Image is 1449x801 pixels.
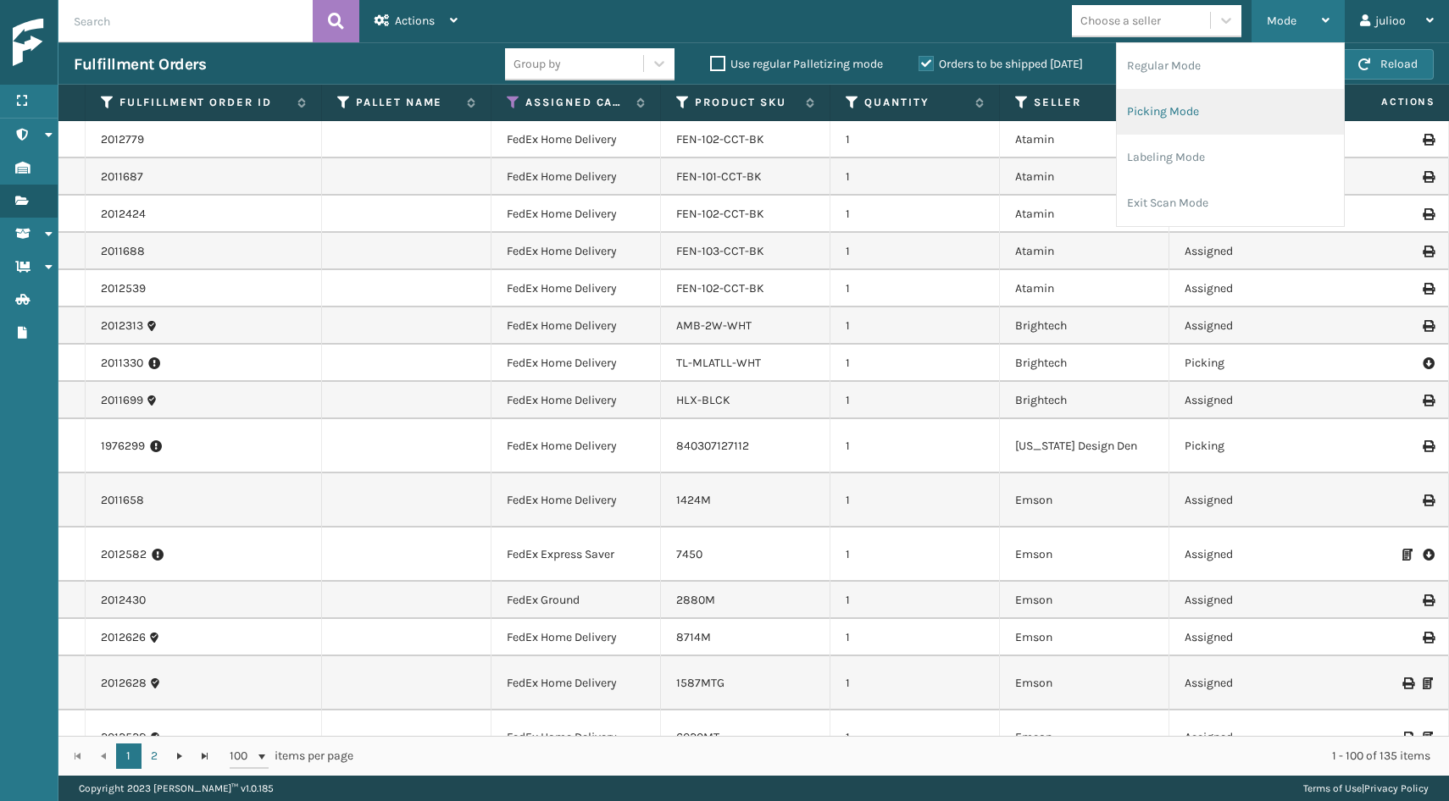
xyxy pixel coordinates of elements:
td: Assigned [1169,528,1339,582]
div: Group by [514,55,561,73]
i: Print Label [1423,134,1433,146]
i: Pull Label [1423,355,1433,372]
td: FedEx Home Delivery [491,473,661,528]
a: 2012430 [101,592,146,609]
img: logo [13,19,165,67]
a: 2012779 [101,131,144,148]
td: Assigned [1169,710,1339,765]
td: 1 [830,419,1000,473]
i: Print Label [1423,320,1433,332]
span: items per page [230,743,353,769]
td: Assigned [1169,233,1339,270]
a: 2880M [676,593,715,607]
td: Brightech [1000,345,1169,382]
td: 1 [830,528,1000,582]
td: FedEx Home Delivery [491,619,661,656]
a: FEN-101-CCT-BK [676,169,762,184]
a: 2011699 [101,392,143,409]
td: FedEx Home Delivery [491,382,661,419]
td: Emson [1000,619,1169,656]
td: FedEx Home Delivery [491,233,661,270]
td: 1 [830,582,1000,619]
div: 1 - 100 of 135 items [377,748,1430,765]
div: | [1303,776,1429,801]
i: Print Label [1423,208,1433,220]
a: 2011658 [101,492,144,509]
a: 2012528 [101,729,147,746]
h3: Fulfillment Orders [74,54,206,75]
i: Print Packing Slip [1402,549,1413,561]
a: 2 [142,743,167,769]
a: 8714M [676,630,711,644]
a: 1424M [676,493,711,507]
td: Emson [1000,473,1169,528]
label: Use regular Palletizing mode [710,57,883,71]
td: FedEx Home Delivery [491,158,661,196]
a: 2011330 [101,355,143,372]
i: Print Label [1423,283,1433,295]
td: Atamin [1000,270,1169,307]
td: FedEx Home Delivery [491,307,661,345]
td: [US_STATE] Design Den [1000,419,1169,473]
span: Go to the next page [173,749,186,763]
td: Brightech [1000,382,1169,419]
i: Pull Label [1423,546,1433,563]
li: Picking Mode [1117,89,1344,135]
td: 1 [830,233,1000,270]
label: Product SKU [695,95,797,110]
i: Print Label [1423,246,1433,257]
td: 1 [830,196,1000,233]
td: 1 [830,270,1000,307]
td: Atamin [1000,158,1169,196]
div: Choose a seller [1080,12,1161,30]
a: Terms of Use [1303,782,1362,794]
td: FedEx Home Delivery [491,270,661,307]
td: Emson [1000,710,1169,765]
i: Print Label [1423,171,1433,183]
a: TL-MLATLL-WHT [676,356,761,370]
a: 2012628 [101,675,147,692]
i: Print Label [1402,732,1413,743]
td: 1 [830,121,1000,158]
label: Orders to be shipped [DATE] [919,57,1083,71]
td: Brightech [1000,307,1169,345]
td: 1 [830,382,1000,419]
a: Go to the last page [192,743,218,769]
td: 1 [830,307,1000,345]
td: FedEx Home Delivery [491,345,661,382]
i: Print Packing Slip [1423,677,1433,689]
td: Emson [1000,656,1169,710]
a: 2012582 [101,546,147,563]
li: Regular Mode [1117,43,1344,89]
a: 2012539 [101,280,146,297]
td: Assigned [1169,582,1339,619]
a: AMB-2W-WHT [676,318,752,333]
td: 1 [830,710,1000,765]
td: Assigned [1169,656,1339,710]
a: 7450 [676,547,702,561]
td: 1 [830,473,1000,528]
i: Print Label [1423,440,1433,452]
td: Assigned [1169,619,1339,656]
td: Emson [1000,582,1169,619]
a: 1976299 [101,438,145,455]
a: 1587MTG [676,676,724,690]
i: Print Label [1423,395,1433,406]
label: Fulfillment Order Id [119,95,289,110]
a: HLX-BLCK [676,393,730,407]
a: 6020MT [676,730,719,744]
td: FedEx Home Delivery [491,121,661,158]
p: Copyright 2023 [PERSON_NAME]™ v 1.0.185 [79,776,274,801]
td: Emson [1000,528,1169,582]
td: 1 [830,158,1000,196]
i: Print Label [1423,594,1433,606]
td: Assigned [1169,382,1339,419]
a: Go to the next page [167,743,192,769]
td: FedEx Home Delivery [491,656,661,710]
td: Picking [1169,419,1339,473]
a: FEN-102-CCT-BK [676,132,764,146]
a: FEN-102-CCT-BK [676,207,764,221]
a: 2012313 [101,318,143,334]
a: 2012626 [101,629,146,646]
span: Actions [1328,88,1446,116]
